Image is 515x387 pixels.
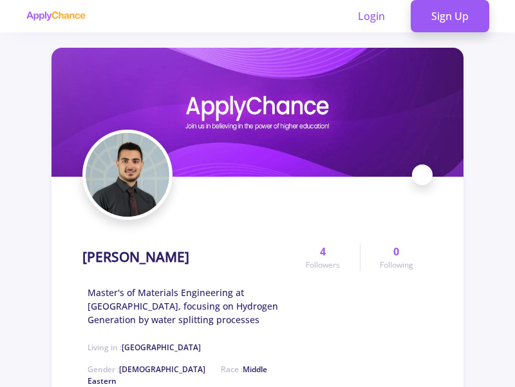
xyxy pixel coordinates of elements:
a: 4Followers [286,244,359,271]
span: [GEOGRAPHIC_DATA] [122,342,201,353]
span: [DEMOGRAPHIC_DATA] [119,364,205,375]
span: Master's of Materials Engineering at [GEOGRAPHIC_DATA], focusing on Hydrogen Generation by water ... [88,286,286,326]
span: 4 [320,244,326,259]
span: Middle Eastern [88,364,267,386]
img: Parsa Borhanicover image [51,48,464,177]
span: 0 [393,244,399,259]
img: Parsa Borhaniavatar [86,133,169,217]
a: 0Following [360,244,433,271]
span: Living in : [88,342,201,353]
span: Gender : [88,364,205,375]
span: Followers [306,259,340,271]
h1: [PERSON_NAME] [82,249,189,265]
span: Following [380,259,413,271]
span: Race : [88,364,267,386]
img: applychance logo text only [26,11,86,21]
